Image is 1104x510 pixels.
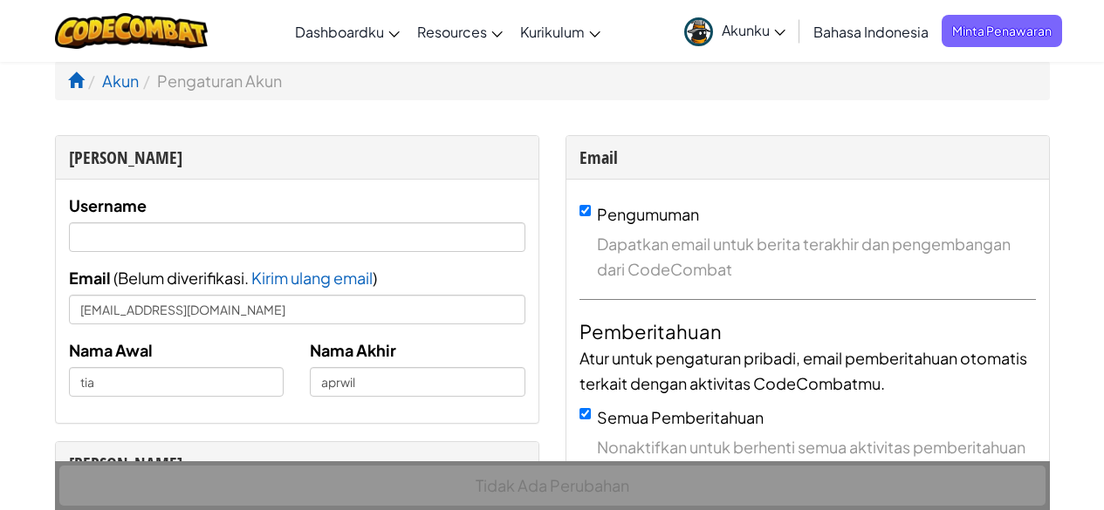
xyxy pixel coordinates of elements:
[69,451,525,476] div: [PERSON_NAME]
[118,268,251,288] span: Belum diverifikasi.
[373,268,377,288] span: )
[111,268,118,288] span: (
[69,145,525,170] div: [PERSON_NAME]
[69,193,147,218] label: Username
[102,71,139,91] a: Akun
[251,268,373,288] span: Kirim ulang email
[813,23,929,41] span: Bahasa Indonesia
[722,21,785,39] span: Akunku
[597,407,764,427] label: Semua Pemberitahuan
[55,13,208,49] img: CodeCombat logo
[675,3,794,58] a: Akunku
[579,145,1036,170] div: Email
[295,23,384,41] span: Dashboardku
[684,17,713,46] img: avatar
[310,337,396,363] label: Nama Akhir
[69,337,153,363] label: Nama Awal
[408,8,511,55] a: Resources
[417,23,487,41] span: Resources
[597,434,1036,485] span: Nonaktifkan untuk berhenti semua aktivitas pemberitahuan email
[942,15,1062,47] a: Minta Penawaran
[511,8,609,55] a: Kurikulum
[579,317,1036,345] h4: Pemberitahuan
[520,23,585,41] span: Kurikulum
[805,8,937,55] a: Bahasa Indonesia
[286,8,408,55] a: Dashboardku
[139,68,282,93] li: Pengaturan Akun
[597,204,699,224] label: Pengumuman
[579,348,1027,393] span: Atur untuk pengaturan pribadi, email pemberitahuan otomatis terkait dengan aktivitas CodeCombatmu.
[597,231,1036,282] span: Dapatkan email untuk berita terakhir dan pengembangan dari CodeCombat
[69,268,111,288] span: Email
